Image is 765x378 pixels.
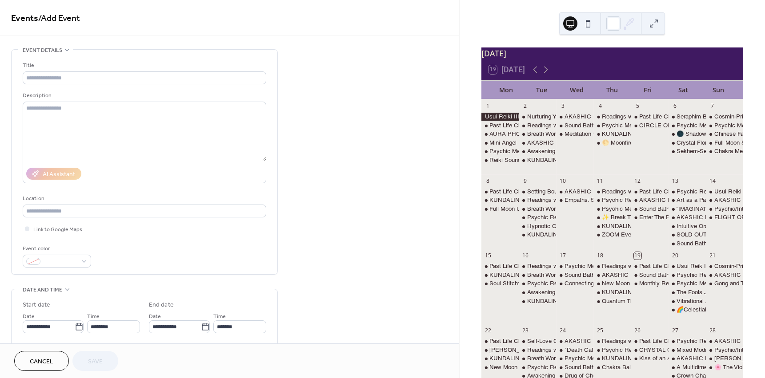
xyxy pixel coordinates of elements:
[630,81,665,99] div: Fri
[602,337,735,345] div: Readings with Psychic Medium [PERSON_NAME]
[639,280,731,287] div: Monthly Reiki Circle and Meditation
[519,346,556,354] div: Readings with Psychic Medium Ashley Jodra
[593,346,631,354] div: Psychic Readings Floor Day with Gayla!!
[519,156,556,164] div: KUNDALINI YOGA
[559,327,567,335] div: 24
[519,213,556,221] div: Psychic Readings Floor Day with Gayla!!
[706,354,743,362] div: Jazmine (private event) Front Classroom
[669,130,706,138] div: 🌑 Shadow Work: Healing the Wounds of the Soul with Shay
[669,280,706,287] div: Psychic Medium Floor Day with Crista
[665,81,701,99] div: Sat
[519,122,556,130] div: Readings with Psychic Medium Ashley Jodra
[565,262,715,270] div: Psychic Medium Floor Day with [DEMOGRAPHIC_DATA]
[489,271,539,279] div: KUNDALINI YOGA
[489,130,577,138] div: AURA PHOTO's - [DATE] Special
[669,306,706,314] div: 🌈Celestial Reset: New Moon Reiki Chakra Sound Bath🌕 w/ Elowynn & Renee
[527,156,577,164] div: KUNDALINI YOGA
[634,252,641,260] div: 19
[631,280,668,287] div: Monthly Reiki Circle and Meditation
[631,271,668,279] div: Sound Bath Meditation! with Kelli
[706,280,743,287] div: Gong and Tibetan Sound Bowls Bath: Heart Chakra Cleanse
[527,363,669,371] div: Psychic Readings Floor Day with [PERSON_NAME]!!
[489,363,662,371] div: New Moon Goddess Activation Meditation with [PERSON_NAME]
[669,346,706,354] div: Mixed Modality Healing Circle with Valeri & June
[639,213,759,221] div: Enter The Realm of Faerie - Guided Meditation
[709,327,716,335] div: 28
[706,213,743,221] div: FLIGHT OF THE SERAPH with Sean
[602,288,652,296] div: KUNDALINI YOGA
[631,337,668,345] div: Past Life Charts or Oracle Readings with April Azzolino
[149,312,161,321] span: Date
[519,231,556,239] div: KUNDALINI YOGA
[602,354,652,362] div: KUNDALINI YOGA
[489,196,539,204] div: KUNDALINI YOGA
[519,262,556,270] div: Readings with Psychic Medium Ashley Jodra
[593,271,631,279] div: AKASHIC RECORDS READING with Valeri (& Other Psychic Services)
[527,346,660,354] div: Readings with Psychic Medium [PERSON_NAME]
[527,354,689,362] div: Breath Work & Sound Bath Meditation with [PERSON_NAME]
[556,188,593,196] div: AKASHIC RECORDS READING with Valeri (& Other Psychic Services)
[519,130,556,138] div: Breath Work & Sound Bath Meditation with Karen
[23,91,264,100] div: Description
[593,354,631,362] div: KUNDALINI YOGA
[597,252,604,260] div: 18
[706,139,743,147] div: Full Moon Sound Bath – A Night of Release & Renewal with Noella
[706,188,743,196] div: Usui Reiki II plus Holy Fire Certification Class with Gayla
[527,337,628,345] div: Self-Love Group Repatterning on Zoom
[519,188,556,196] div: Setting Boundaries Group Repatterning on Zoom
[489,81,524,99] div: Mon
[556,122,593,130] div: Sound Bath Toning Meditation with Singing Bowls & Channeled Light Language & Song
[593,113,631,121] div: Readings with Psychic Medium Ashley Jodra
[556,280,593,287] div: Connecting with the Female Archangels - meditation with Leeza
[639,271,763,279] div: Sound Bath Meditation! with [PERSON_NAME]
[671,252,679,260] div: 20
[634,177,641,185] div: 12
[709,252,716,260] div: 21
[669,188,706,196] div: Psychic Readings Floor Day with Gayla!!
[489,205,598,213] div: Full Moon Unicorn Reiki Circle with Leeza
[669,213,706,221] div: AKASHIC RECORDS READING with Valeri (& Other Psychic Services)
[489,280,651,287] div: Soul Stitch: Sewing Your Spirit Poppet with [PERSON_NAME]
[527,196,660,204] div: Readings with Psychic Medium [PERSON_NAME]
[527,188,653,196] div: Setting Boundaries Group Repatterning on Zoom
[527,205,689,213] div: Breath Work & Sound Bath Meditation with [PERSON_NAME]
[631,262,668,270] div: Past Life Charts or Oracle Readings with April Azzolino
[481,346,519,354] div: Karen Jones "Channeling Session"
[602,188,735,196] div: Readings with Psychic Medium [PERSON_NAME]
[669,271,706,279] div: Psychic Readings Floor Day with Gayla!!
[527,288,713,296] div: Awakening the Heart: A Journey to Inner Peace with [PERSON_NAME]
[559,102,567,110] div: 3
[519,196,556,204] div: Readings with Psychic Medium Ashley Jodra
[602,205,752,213] div: Psychic Medium Floor Day with [DEMOGRAPHIC_DATA]
[519,288,556,296] div: Awakening the Heart: A Journey to Inner Peace with Valeri
[481,271,519,279] div: KUNDALINI YOGA
[669,196,706,204] div: Art as a Path to Self-Discovery for Kids with Valeri
[709,102,716,110] div: 7
[706,262,743,270] div: Cosmin-Private Event
[559,252,567,260] div: 17
[556,130,593,138] div: Meditation with the Ascended Masters with Leeza
[527,130,689,138] div: Breath Work & Sound Bath Meditation with [PERSON_NAME]
[527,297,577,305] div: KUNDALINI YOGA
[594,81,630,99] div: Thu
[593,280,631,287] div: New Moon CACAO Ceremony & Drumming Circle with Gayla
[602,363,735,371] div: Chakra Balance Meditation with [PERSON_NAME]
[481,196,519,204] div: KUNDALINI YOGA
[631,205,668,213] div: Sound Bath Meditation! with Kelli
[481,139,519,147] div: Mini Angel Reiki Package with Leeza
[556,354,593,362] div: Psychic Medium Floor Day with Crista
[597,177,604,185] div: 11
[556,337,593,345] div: AKASHIC RECORDS READING with Valeri (& Other Psychic Services)
[519,205,556,213] div: Breath Work & Sound Bath Meditation with Karen
[593,222,631,230] div: KUNDALINI YOGA
[519,337,556,345] div: Self-Love Group Repatterning on Zoom
[527,222,628,230] div: Hypnotic Cord Cutting Class with April
[593,288,631,296] div: KUNDALINI YOGA
[631,188,668,196] div: Past Life Charts or Oracle Readings with April Azzolino
[481,205,519,213] div: Full Moon Unicorn Reiki Circle with Leeza
[527,262,660,270] div: Readings with Psychic Medium [PERSON_NAME]
[33,225,82,234] span: Link to Google Maps
[669,297,706,305] div: Vibrational Awakening: A Journey into Light Language with Valeri
[671,327,679,335] div: 27
[602,122,752,130] div: Psychic Medium Floor Day with [DEMOGRAPHIC_DATA]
